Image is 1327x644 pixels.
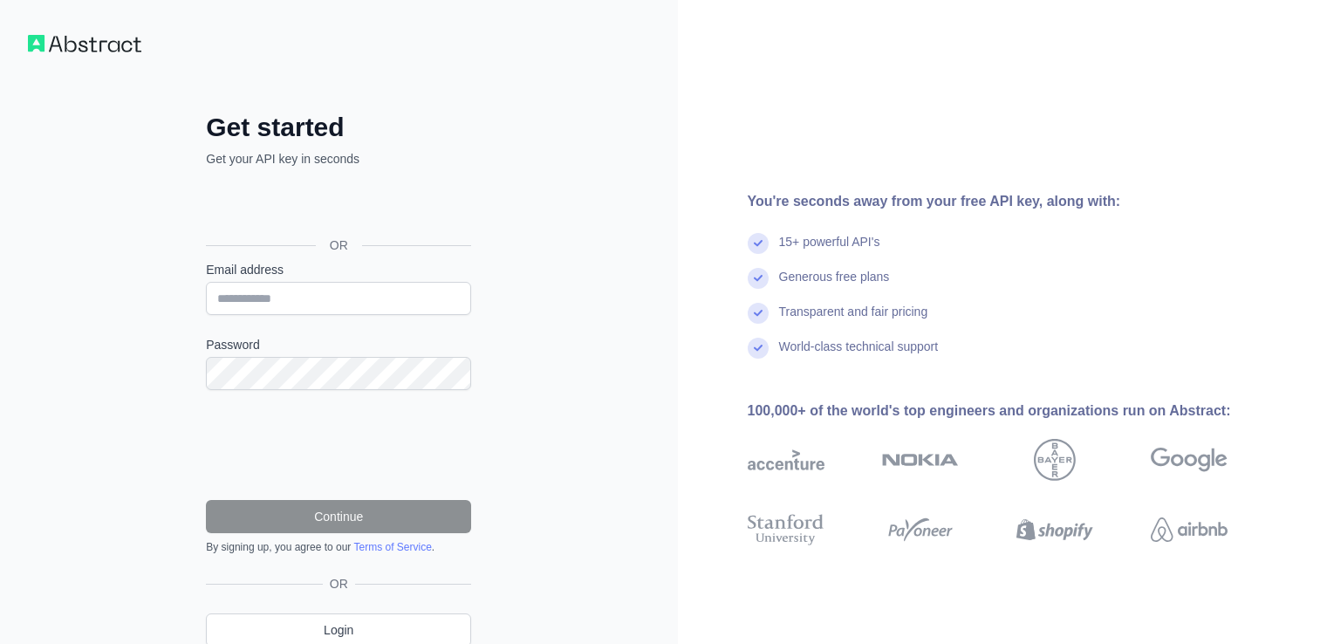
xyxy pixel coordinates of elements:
div: Generous free plans [779,268,890,303]
div: Transparent and fair pricing [779,303,928,338]
div: By signing up, you agree to our . [206,540,471,554]
div: World-class technical support [779,338,939,373]
div: 100,000+ of the world's top engineers and organizations run on Abstract: [748,401,1283,421]
iframe: reCAPTCHA [206,411,471,479]
label: Password [206,336,471,353]
img: check mark [748,268,769,289]
img: shopify [1016,510,1093,549]
span: OR [323,575,355,593]
p: Get your API key in seconds [206,150,471,168]
span: OR [316,236,362,254]
img: accenture [748,439,824,481]
img: check mark [748,233,769,254]
img: bayer [1034,439,1076,481]
a: Terms of Service [353,541,431,553]
h2: Get started [206,112,471,143]
img: payoneer [882,510,959,549]
img: check mark [748,338,769,359]
div: You're seconds away from your free API key, along with: [748,191,1283,212]
div: 15+ powerful API's [779,233,880,268]
img: Workflow [28,35,141,52]
img: airbnb [1151,510,1228,549]
iframe: Nút Đăng nhập bằng Google [197,187,476,225]
label: Email address [206,261,471,278]
img: check mark [748,303,769,324]
img: stanford university [748,510,824,549]
img: google [1151,439,1228,481]
img: nokia [882,439,959,481]
button: Continue [206,500,471,533]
